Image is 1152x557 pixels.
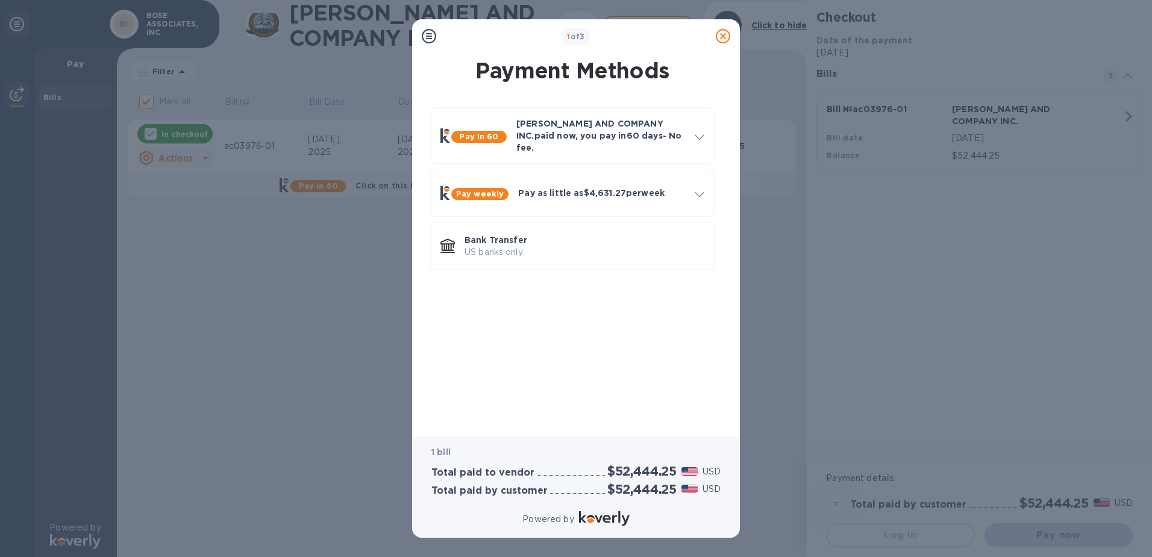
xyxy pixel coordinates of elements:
[567,32,570,41] span: 1
[681,467,698,476] img: USD
[703,483,721,496] p: USD
[465,246,704,259] p: US banks only.
[579,511,630,526] img: Logo
[431,447,451,457] b: 1 bill
[428,58,717,83] h1: Payment Methods
[456,189,504,198] b: Pay weekly
[567,32,585,41] b: of 3
[607,464,677,479] h2: $52,444.25
[522,513,574,526] p: Powered by
[518,187,685,199] p: Pay as little as $4,631.27 per week
[431,467,534,479] h3: Total paid to vendor
[431,485,548,497] h3: Total paid by customer
[681,485,698,493] img: USD
[459,132,498,141] b: Pay in 60
[465,234,704,246] p: Bank Transfer
[703,465,721,478] p: USD
[516,118,685,154] p: [PERSON_NAME] AND COMPANY INC. paid now, you pay in 60 days - No fee.
[607,482,677,497] h2: $52,444.25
